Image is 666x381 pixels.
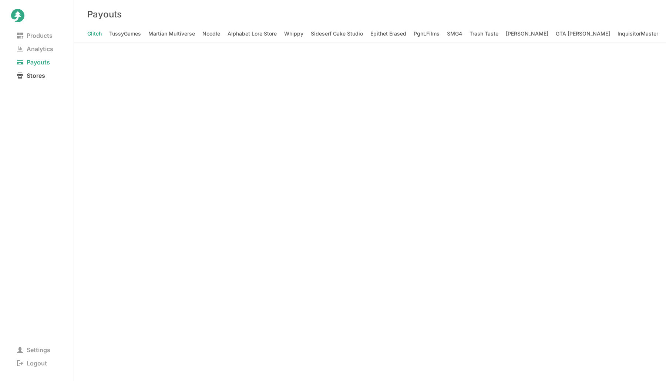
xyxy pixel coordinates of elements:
span: Analytics [11,44,59,54]
span: Sideserf Cake Studio [311,29,363,39]
span: Whippy [284,29,303,39]
span: Martian Multiverse [148,29,195,39]
span: TussyGames [109,29,141,39]
span: Settings [11,345,56,355]
span: Products [11,30,58,41]
span: InquisitorMaster [618,29,658,39]
span: Trash Taste [470,29,498,39]
span: Payouts [11,57,56,67]
span: Glitch [87,29,102,39]
h3: Payouts [87,9,122,20]
span: SMG4 [447,29,462,39]
span: PghLFilms [414,29,440,39]
span: GTA [PERSON_NAME] [556,29,610,39]
span: Stores [11,70,51,81]
span: Alphabet Lore Store [228,29,277,39]
span: [PERSON_NAME] [506,29,548,39]
span: Noodle [202,29,220,39]
span: Logout [11,358,53,368]
span: Epithet Erased [370,29,406,39]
